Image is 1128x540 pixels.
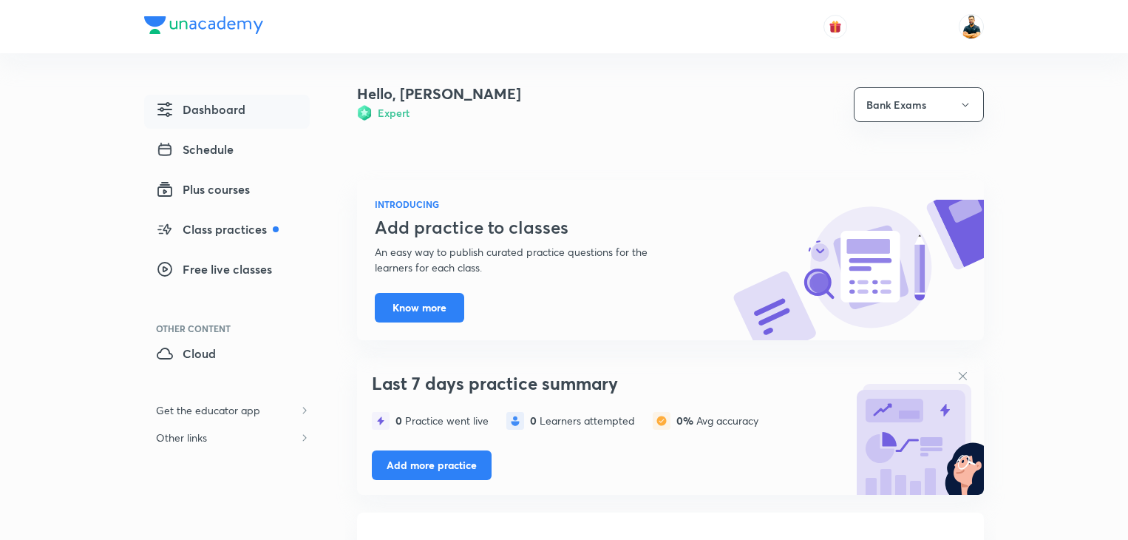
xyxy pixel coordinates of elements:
[144,95,310,129] a: Dashboard
[851,362,984,495] img: bg
[156,141,234,158] span: Schedule
[156,220,279,238] span: Class practices
[996,482,1112,524] iframe: Help widget launcher
[530,415,635,427] div: Learners attempted
[144,215,310,249] a: Class practices
[959,14,984,39] img: Sumit Kumar Verma
[372,373,843,394] h3: Last 7 days practice summary
[156,345,216,362] span: Cloud
[676,414,696,428] span: 0%
[733,200,984,340] img: know-more
[144,16,263,34] img: Company Logo
[144,135,310,169] a: Schedule
[156,101,245,118] span: Dashboard
[156,180,250,198] span: Plus courses
[144,339,310,373] a: Cloud
[375,293,464,323] button: Know more
[395,415,489,427] div: Practice went live
[144,16,263,38] a: Company Logo
[156,260,272,278] span: Free live classes
[506,412,524,430] img: statistics
[829,20,842,33] img: avatar
[375,198,684,211] h6: INTRODUCING
[372,412,390,430] img: statistics
[653,412,670,430] img: statistics
[530,414,540,428] span: 0
[144,424,219,451] h6: Other links
[676,415,758,427] div: Avg accuracy
[375,217,684,238] h3: Add practice to classes
[375,244,684,275] p: An easy way to publish curated practice questions for the learners for each class.
[144,396,272,424] h6: Get the educator app
[823,15,847,38] button: avatar
[378,105,410,121] h6: Expert
[372,450,492,480] button: Add more practice
[854,87,984,122] button: Bank Exams
[156,324,310,333] div: Other Content
[357,105,372,121] img: Badge
[144,254,310,288] a: Free live classes
[395,414,405,428] span: 0
[357,83,521,105] h4: Hello, [PERSON_NAME]
[144,175,310,209] a: Plus courses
